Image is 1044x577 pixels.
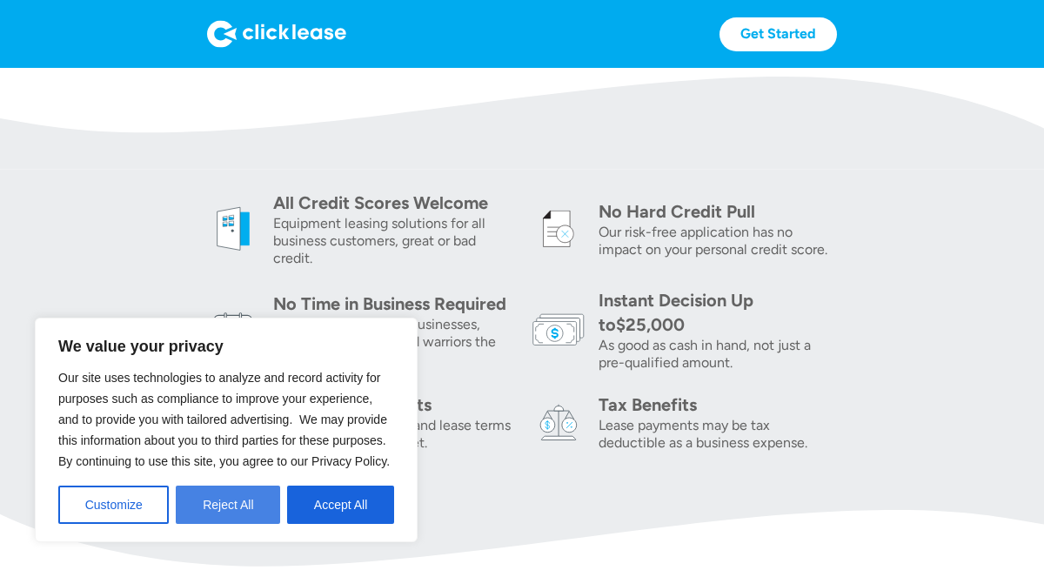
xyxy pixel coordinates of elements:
[58,336,394,357] p: We value your privacy
[532,304,585,356] img: money icon
[207,203,259,255] img: welcome icon
[207,304,259,356] img: calendar icon
[273,292,512,316] div: No Time in Business Required
[719,17,837,51] a: Get Started
[532,396,585,448] img: tax icon
[599,417,837,452] div: Lease payments may be tax deductible as a business expense.
[273,316,512,368] div: We approve the small businesses, start-ups, and weekend warriors the other guys deny.
[599,224,837,258] div: Our risk-free application has no impact on your personal credit score.
[273,215,512,267] div: Equipment leasing solutions for all business customers, great or bad credit.
[58,486,169,524] button: Customize
[273,191,512,215] div: All Credit Scores Welcome
[35,318,418,542] div: We value your privacy
[599,199,837,224] div: No Hard Credit Pull
[207,20,346,48] img: Logo
[58,371,390,468] span: Our site uses technologies to analyze and record activity for purposes such as compliance to impr...
[287,486,394,524] button: Accept All
[616,314,685,335] div: $25,000
[532,203,585,255] img: credit icon
[599,392,837,417] div: Tax Benefits
[599,337,837,372] div: As good as cash in hand, not just a pre-qualified amount.
[176,486,280,524] button: Reject All
[599,290,753,335] div: Instant Decision Up to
